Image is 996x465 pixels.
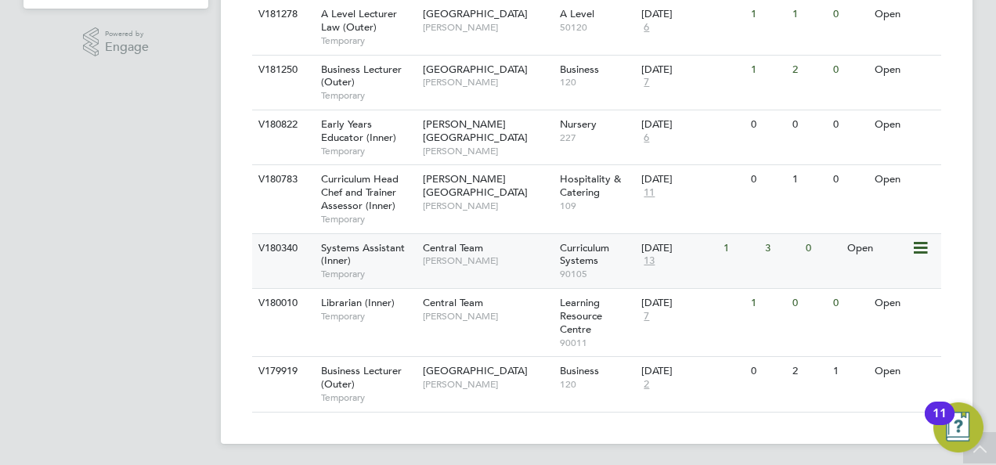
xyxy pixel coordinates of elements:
[254,56,309,85] div: V181250
[254,357,309,386] div: V179919
[641,118,743,132] div: [DATE]
[321,89,415,102] span: Temporary
[560,200,634,212] span: 109
[641,63,743,77] div: [DATE]
[788,357,829,386] div: 2
[788,110,829,139] div: 0
[423,21,552,34] span: [PERSON_NAME]
[321,145,415,157] span: Temporary
[560,241,609,268] span: Curriculum Systems
[423,145,552,157] span: [PERSON_NAME]
[761,234,802,263] div: 3
[321,172,399,212] span: Curriculum Head Chef and Trainer Assessor (Inner)
[641,378,651,391] span: 2
[560,132,634,144] span: 227
[560,296,602,336] span: Learning Resource Centre
[321,268,415,280] span: Temporary
[871,289,939,318] div: Open
[788,165,829,194] div: 1
[423,63,528,76] span: [GEOGRAPHIC_DATA]
[560,21,634,34] span: 50120
[254,289,309,318] div: V180010
[423,7,528,20] span: [GEOGRAPHIC_DATA]
[829,357,870,386] div: 1
[871,357,939,386] div: Open
[560,364,599,377] span: Business
[641,21,651,34] span: 6
[423,172,528,199] span: [PERSON_NAME][GEOGRAPHIC_DATA]
[747,56,788,85] div: 1
[871,165,939,194] div: Open
[747,357,788,386] div: 0
[641,310,651,323] span: 7
[641,297,743,310] div: [DATE]
[560,337,634,349] span: 90011
[321,34,415,47] span: Temporary
[560,117,597,131] span: Nursery
[254,165,309,194] div: V180783
[254,234,309,263] div: V180340
[560,76,634,88] span: 120
[871,110,939,139] div: Open
[641,8,743,21] div: [DATE]
[423,310,552,323] span: [PERSON_NAME]
[871,56,939,85] div: Open
[423,117,528,144] span: [PERSON_NAME][GEOGRAPHIC_DATA]
[560,63,599,76] span: Business
[321,241,405,268] span: Systems Assistant (Inner)
[321,117,396,144] span: Early Years Educator (Inner)
[829,165,870,194] div: 0
[829,110,870,139] div: 0
[747,165,788,194] div: 0
[321,310,415,323] span: Temporary
[641,173,743,186] div: [DATE]
[641,254,657,268] span: 13
[560,378,634,391] span: 120
[321,391,415,404] span: Temporary
[788,56,829,85] div: 2
[933,402,983,452] button: Open Resource Center, 11 new notifications
[747,110,788,139] div: 0
[423,76,552,88] span: [PERSON_NAME]
[641,365,743,378] div: [DATE]
[641,242,716,255] div: [DATE]
[829,289,870,318] div: 0
[747,289,788,318] div: 1
[829,56,870,85] div: 0
[423,254,552,267] span: [PERSON_NAME]
[423,296,483,309] span: Central Team
[802,234,843,263] div: 0
[321,213,415,225] span: Temporary
[720,234,760,263] div: 1
[105,27,149,41] span: Powered by
[423,364,528,377] span: [GEOGRAPHIC_DATA]
[254,110,309,139] div: V180822
[933,413,947,434] div: 11
[321,63,402,89] span: Business Lecturer (Outer)
[83,27,150,57] a: Powered byEngage
[641,186,657,200] span: 11
[843,234,911,263] div: Open
[105,41,149,54] span: Engage
[321,296,395,309] span: Librarian (Inner)
[321,364,402,391] span: Business Lecturer (Outer)
[423,200,552,212] span: [PERSON_NAME]
[321,7,397,34] span: A Level Lecturer Law (Outer)
[788,289,829,318] div: 0
[560,268,634,280] span: 90105
[423,378,552,391] span: [PERSON_NAME]
[560,7,594,20] span: A Level
[641,76,651,89] span: 7
[641,132,651,145] span: 6
[560,172,621,199] span: Hospitality & Catering
[423,241,483,254] span: Central Team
